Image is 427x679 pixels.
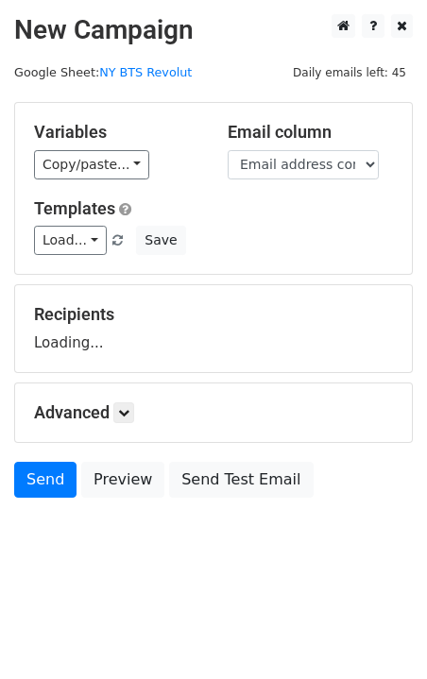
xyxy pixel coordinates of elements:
[81,462,164,498] a: Preview
[286,65,413,79] a: Daily emails left: 45
[14,65,192,79] small: Google Sheet:
[286,62,413,83] span: Daily emails left: 45
[99,65,192,79] a: NY BTS Revolut
[14,462,77,498] a: Send
[136,226,185,255] button: Save
[34,198,115,218] a: Templates
[34,304,393,325] h5: Recipients
[34,226,107,255] a: Load...
[14,14,413,46] h2: New Campaign
[34,304,393,353] div: Loading...
[34,402,393,423] h5: Advanced
[34,150,149,179] a: Copy/paste...
[169,462,313,498] a: Send Test Email
[34,122,199,143] h5: Variables
[228,122,393,143] h5: Email column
